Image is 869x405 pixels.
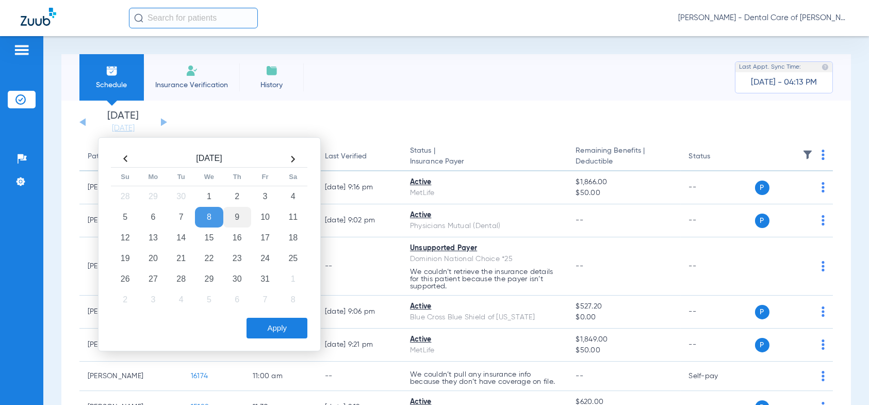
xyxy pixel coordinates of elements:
[751,77,817,88] span: [DATE] - 04:13 PM
[129,8,258,28] input: Search for patients
[92,111,154,134] li: [DATE]
[88,151,133,162] div: Patient Name
[410,345,559,356] div: MetLife
[317,329,402,362] td: [DATE] 9:21 PM
[802,150,813,160] img: filter.svg
[410,243,559,254] div: Unsupported Payer
[410,312,559,323] div: Blue Cross Blue Shield of [US_STATE]
[576,263,583,270] span: --
[134,13,143,23] img: Search Icon
[186,64,198,77] img: Manual Insurance Verification
[822,63,829,71] img: last sync help info
[410,371,559,385] p: We couldn’t pull any insurance info because they don’t have coverage on file.
[402,142,567,171] th: Status |
[139,151,279,168] th: [DATE]
[755,181,769,195] span: P
[106,64,118,77] img: Schedule
[681,329,750,362] td: --
[87,80,136,90] span: Schedule
[13,44,30,56] img: hamburger-icon
[244,362,317,391] td: 11:00 AM
[822,371,825,381] img: group-dot-blue.svg
[678,13,848,23] span: [PERSON_NAME] - Dental Care of [PERSON_NAME]
[755,305,769,319] span: P
[681,142,750,171] th: Status
[567,142,680,171] th: Remaining Benefits |
[410,156,559,167] span: Insurance Payer
[576,177,672,188] span: $1,866.00
[410,221,559,232] div: Physicians Mutual (Dental)
[317,204,402,237] td: [DATE] 9:02 PM
[576,188,672,199] span: $50.00
[317,296,402,329] td: [DATE] 9:06 PM
[755,214,769,228] span: P
[410,210,559,221] div: Active
[576,312,672,323] span: $0.00
[325,151,393,162] div: Last Verified
[410,177,559,188] div: Active
[410,188,559,199] div: MetLife
[576,372,583,380] span: --
[152,80,232,90] span: Insurance Verification
[92,123,154,134] a: [DATE]
[247,80,296,90] span: History
[317,237,402,296] td: --
[410,301,559,312] div: Active
[325,151,367,162] div: Last Verified
[822,182,825,192] img: group-dot-blue.svg
[410,268,559,290] p: We couldn’t retrieve the insurance details for this patient because the payer isn’t supported.
[822,261,825,271] img: group-dot-blue.svg
[822,306,825,317] img: group-dot-blue.svg
[191,372,208,380] span: 16174
[681,296,750,329] td: --
[681,362,750,391] td: Self-pay
[755,338,769,352] span: P
[79,362,183,391] td: [PERSON_NAME]
[88,151,174,162] div: Patient Name
[317,171,402,204] td: [DATE] 9:16 PM
[576,345,672,356] span: $50.00
[822,339,825,350] img: group-dot-blue.svg
[822,215,825,225] img: group-dot-blue.svg
[317,362,402,391] td: --
[681,204,750,237] td: --
[576,334,672,345] span: $1,849.00
[410,334,559,345] div: Active
[247,318,307,338] button: Apply
[266,64,278,77] img: History
[681,171,750,204] td: --
[739,62,801,72] span: Last Appt. Sync Time:
[21,8,56,26] img: Zuub Logo
[410,254,559,265] div: Dominion National Choice *25
[576,301,672,312] span: $527.20
[681,237,750,296] td: --
[822,150,825,160] img: group-dot-blue.svg
[576,217,583,224] span: --
[576,156,672,167] span: Deductible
